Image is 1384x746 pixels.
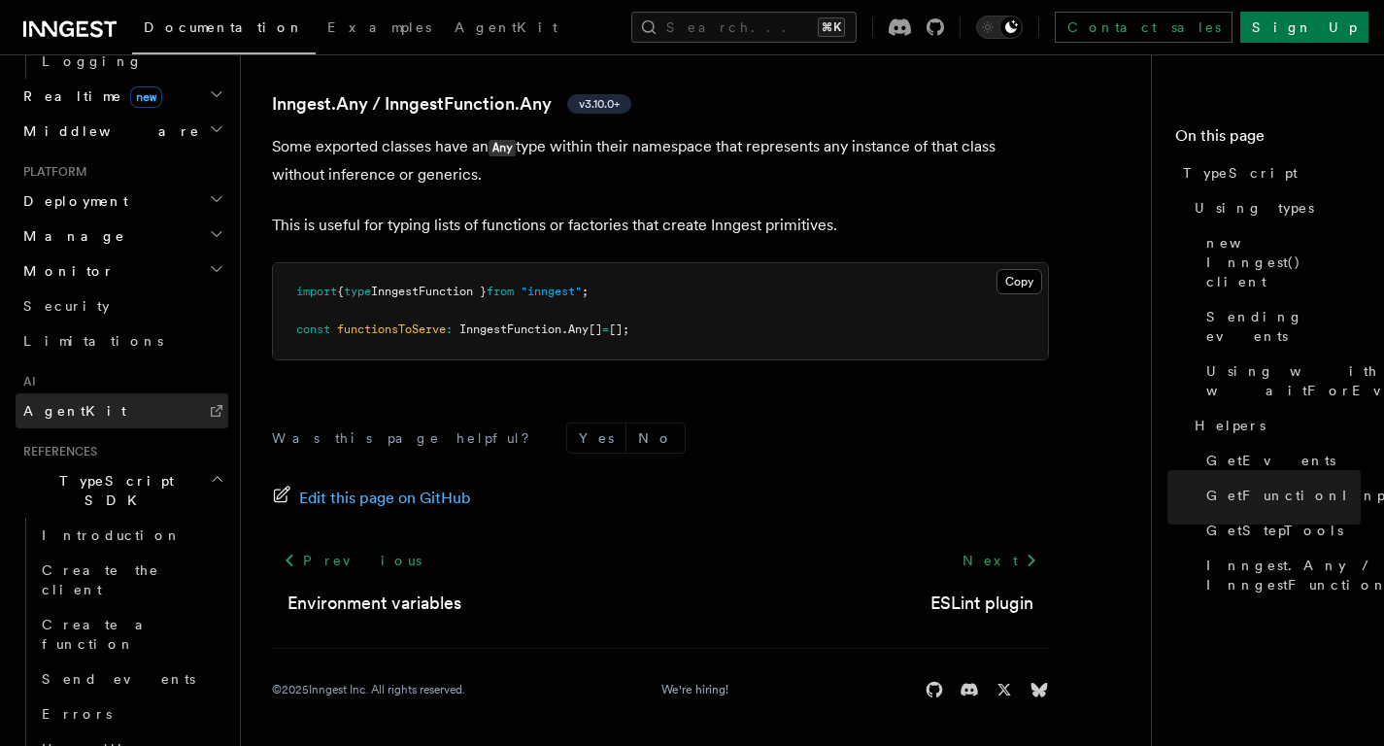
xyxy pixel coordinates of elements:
[16,393,228,428] a: AgentKit
[1175,155,1361,190] a: TypeScript
[42,706,112,722] span: Errors
[1195,198,1314,218] span: Using types
[16,261,115,281] span: Monitor
[16,184,228,219] button: Deployment
[23,333,163,349] span: Limitations
[34,44,228,79] a: Logging
[272,682,465,697] div: © 2025 Inngest Inc. All rights reserved.
[34,661,228,696] a: Send events
[930,590,1033,617] a: ESLint plugin
[455,19,557,35] span: AgentKit
[42,617,157,652] span: Create a function
[42,53,143,69] span: Logging
[337,322,446,336] span: functionsToServe
[996,269,1042,294] button: Copy
[1195,416,1266,435] span: Helpers
[1198,548,1361,602] a: Inngest.Any / InngestFunction.Any
[272,90,631,118] a: Inngest.Any / InngestFunction.Anyv3.10.0+
[16,114,228,149] button: Middleware
[344,285,371,298] span: type
[23,403,126,419] span: AgentKit
[443,6,569,52] a: AgentKit
[1175,124,1361,155] h4: On this page
[42,562,159,597] span: Create the client
[23,298,110,314] span: Security
[1187,408,1361,443] a: Helpers
[1240,12,1368,43] a: Sign Up
[589,322,602,336] span: []
[582,285,589,298] span: ;
[1198,225,1361,299] a: new Inngest() client
[976,16,1023,39] button: Toggle dark mode
[602,322,609,336] span: =
[296,322,330,336] span: const
[337,285,344,298] span: {
[661,682,728,697] a: We're hiring!
[42,671,195,687] span: Send events
[299,485,471,512] span: Edit this page on GitHub
[34,553,228,607] a: Create the client
[1198,478,1361,513] a: GetFunctionInput
[272,543,432,578] a: Previous
[1198,513,1361,548] a: GetStepTools
[42,527,182,543] span: Introduction
[272,212,1049,239] p: This is useful for typing lists of functions or factories that create Inngest primitives.
[16,226,125,246] span: Manage
[16,471,210,510] span: TypeScript SDK
[1206,451,1335,470] span: GetEvents
[272,133,1049,188] p: Some exported classes have an type within their namespace that represents any instance of that cl...
[16,164,87,180] span: Platform
[16,288,228,323] a: Security
[316,6,443,52] a: Examples
[16,191,128,211] span: Deployment
[16,121,200,141] span: Middleware
[579,96,620,112] span: v3.10.0+
[132,6,316,54] a: Documentation
[16,254,228,288] button: Monitor
[568,322,589,336] span: Any
[130,86,162,108] span: new
[459,322,561,336] span: InngestFunction
[1198,443,1361,478] a: GetEvents
[16,463,228,518] button: TypeScript SDK
[16,323,228,358] a: Limitations
[272,485,471,512] a: Edit this page on GitHub
[631,12,857,43] button: Search...⌘K
[951,543,1049,578] a: Next
[1206,521,1343,540] span: GetStepTools
[1206,233,1361,291] span: new Inngest() client
[34,696,228,731] a: Errors
[1206,307,1361,346] span: Sending events
[371,285,487,298] span: InngestFunction }
[287,590,461,617] a: Environment variables
[489,140,516,156] code: Any
[1183,163,1298,183] span: TypeScript
[567,424,625,453] button: Yes
[561,322,568,336] span: .
[327,19,431,35] span: Examples
[609,322,629,336] span: [];
[16,444,97,459] span: References
[34,518,228,553] a: Introduction
[1187,190,1361,225] a: Using types
[144,19,304,35] span: Documentation
[487,285,514,298] span: from
[16,86,162,106] span: Realtime
[1055,12,1232,43] a: Contact sales
[272,428,543,448] p: Was this page helpful?
[1198,299,1361,354] a: Sending events
[818,17,845,37] kbd: ⌘K
[521,285,582,298] span: "inngest"
[1198,354,1361,408] a: Using with waitForEvent
[16,79,228,114] button: Realtimenew
[626,424,685,453] button: No
[296,285,337,298] span: import
[34,607,228,661] a: Create a function
[16,374,36,390] span: AI
[16,219,228,254] button: Manage
[446,322,453,336] span: :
